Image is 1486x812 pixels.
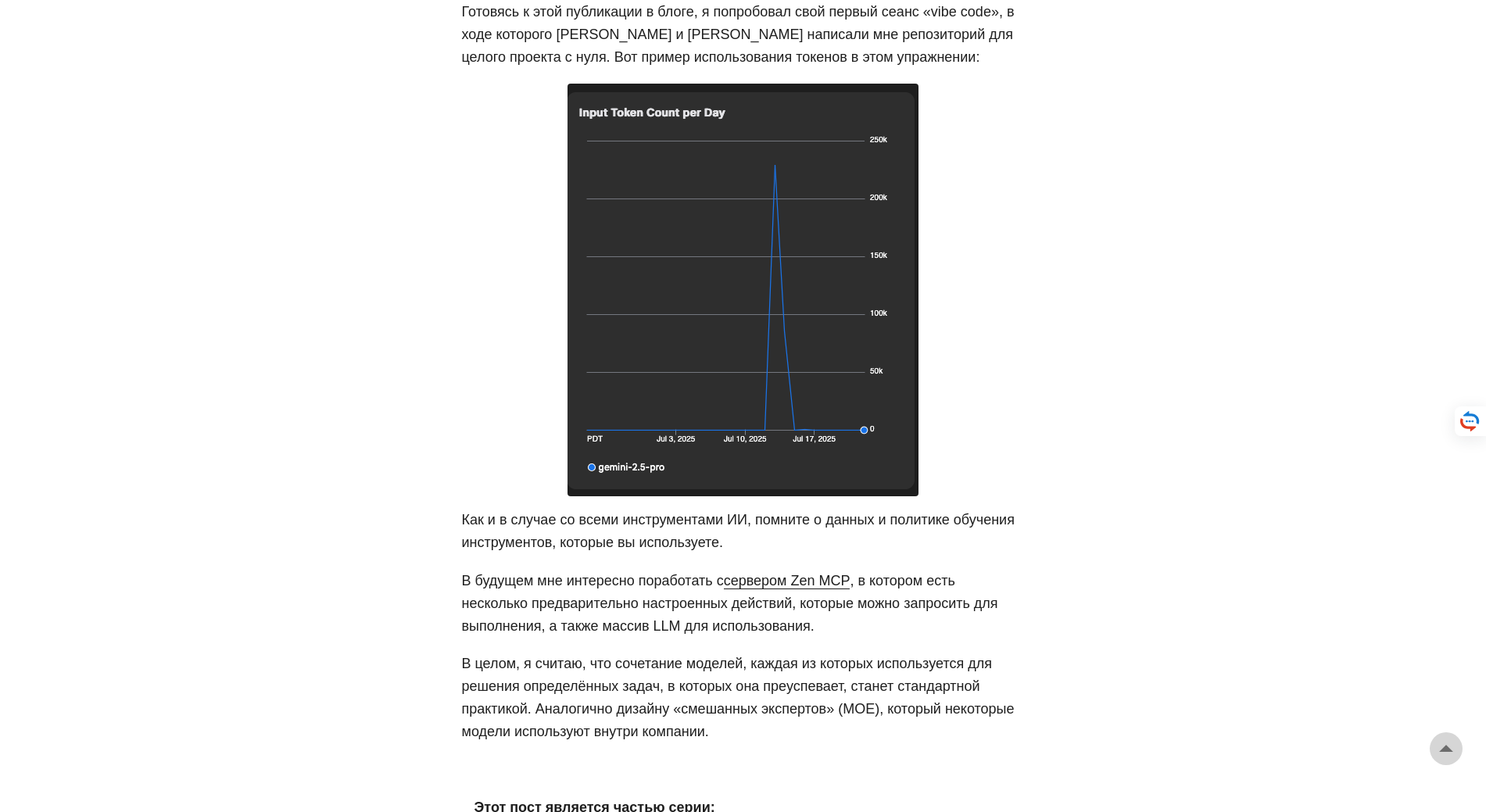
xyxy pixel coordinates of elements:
[462,656,1015,739] font: В целом, я считаю, что сочетание моделей, каждая из которых используется для решения определённых...
[462,512,1015,550] font: Как и в случае со всеми инструментами ИИ, помните о данных и политике обучения инструментов, кото...
[1430,732,1463,765] a: перейти наверх
[462,573,724,588] font: В будущем мне интересно поработать с
[568,84,918,496] img: gemini-usage.png
[462,4,1015,65] font: Готовясь к этой публикации в блоге, я попробовал свой первый сеанс «vibe code», в ходе которого [...
[724,573,850,588] a: сервером Zen MCP
[462,573,998,634] font: , в котором есть несколько предварительно настроенных действий, которые можно запросить для выпол...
